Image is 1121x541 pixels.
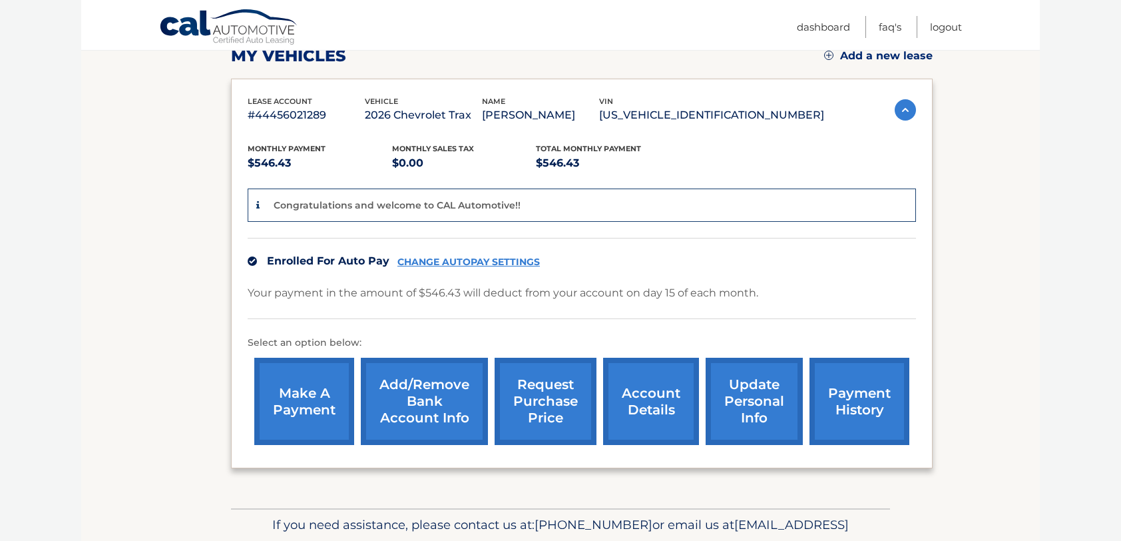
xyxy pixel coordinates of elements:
[267,255,389,267] span: Enrolled For Auto Pay
[248,335,916,351] p: Select an option below:
[365,97,398,106] span: vehicle
[895,99,916,121] img: accordion-active.svg
[706,358,803,445] a: update personal info
[248,106,365,125] p: #44456021289
[482,97,505,106] span: name
[599,97,613,106] span: vin
[159,9,299,47] a: Cal Automotive
[482,106,599,125] p: [PERSON_NAME]
[599,106,824,125] p: [US_VEHICLE_IDENTIFICATION_NUMBER]
[397,257,540,268] a: CHANGE AUTOPAY SETTINGS
[248,97,312,106] span: lease account
[248,144,326,153] span: Monthly Payment
[248,284,758,302] p: Your payment in the amount of $546.43 will deduct from your account on day 15 of each month.
[495,358,596,445] a: request purchase price
[248,154,392,173] p: $546.43
[824,49,933,63] a: Add a new lease
[535,517,652,532] span: [PHONE_NUMBER]
[809,358,909,445] a: payment history
[254,358,354,445] a: make a payment
[824,51,833,60] img: add.svg
[797,16,850,38] a: Dashboard
[536,144,641,153] span: Total Monthly Payment
[879,16,901,38] a: FAQ's
[248,257,257,266] img: check.svg
[231,46,346,66] h2: my vehicles
[365,106,482,125] p: 2026 Chevrolet Trax
[392,154,537,173] p: $0.00
[361,358,488,445] a: Add/Remove bank account info
[930,16,962,38] a: Logout
[536,154,680,173] p: $546.43
[603,358,699,445] a: account details
[274,199,521,211] p: Congratulations and welcome to CAL Automotive!!
[392,144,474,153] span: Monthly sales Tax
